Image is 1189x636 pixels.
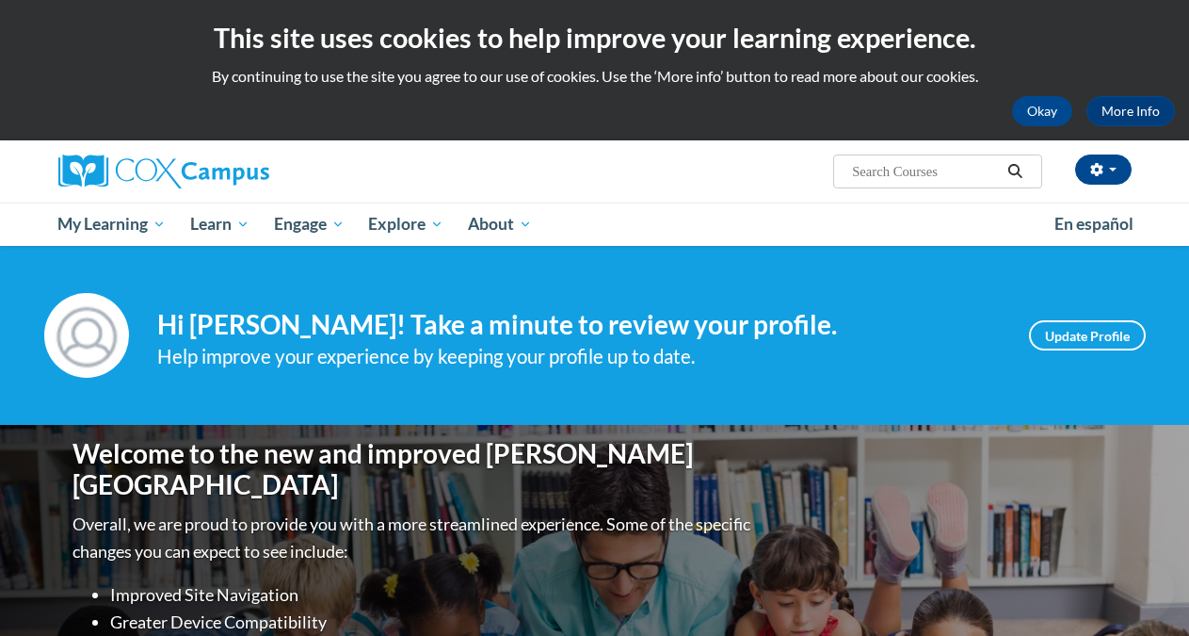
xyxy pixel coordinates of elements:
a: Cox Campus [58,155,397,188]
span: En español [1054,214,1133,234]
h4: Hi [PERSON_NAME]! Take a minute to review your profile. [157,309,1001,341]
span: Engage [274,213,345,236]
p: By continuing to use the site you agree to our use of cookies. Use the ‘More info’ button to read... [14,66,1175,87]
button: Okay [1012,96,1072,126]
a: Update Profile [1029,320,1146,351]
button: Account Settings [1075,155,1132,185]
input: Search Courses [850,160,1001,183]
a: Learn [178,203,262,246]
div: Main menu [44,203,1146,246]
a: My Learning [46,203,179,246]
h2: This site uses cookies to help improve your learning experience. [14,19,1175,57]
div: Help improve your experience by keeping your profile up to date. [157,341,1001,372]
span: Explore [368,213,443,236]
li: Improved Site Navigation [110,581,755,609]
p: Overall, we are proud to provide you with a more streamlined experience. Some of the specific cha... [72,511,755,565]
a: En español [1042,204,1146,244]
a: Engage [262,203,357,246]
span: About [468,213,532,236]
a: Explore [356,203,456,246]
li: Greater Device Compatibility [110,609,755,636]
button: Search [1001,160,1029,183]
img: Cox Campus [58,155,269,188]
img: Profile Image [44,293,129,378]
h1: Welcome to the new and improved [PERSON_NAME][GEOGRAPHIC_DATA] [72,438,755,501]
a: More Info [1086,96,1175,126]
iframe: Button to launch messaging window [1114,561,1174,621]
span: My Learning [57,213,166,236]
span: Learn [190,213,249,236]
a: About [456,203,544,246]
